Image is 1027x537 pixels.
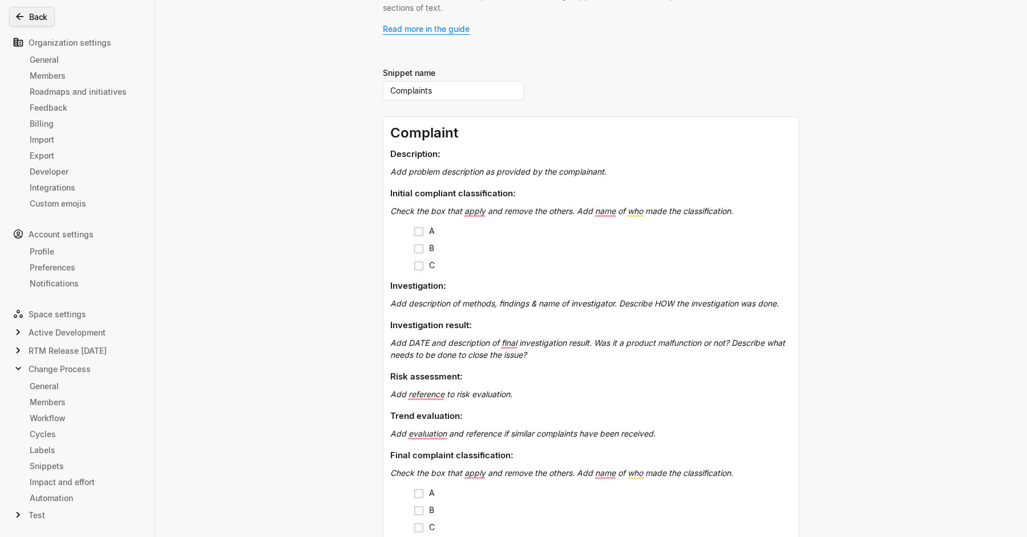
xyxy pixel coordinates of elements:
span: Add description of methods, findings & name of investigator. Describe HOW the investigation was d... [390,298,779,308]
a: Integrations [25,179,145,195]
div: Preferences [30,261,141,273]
div: Profile [30,245,141,257]
span: Check the box that apply and remove the others. Add name of who made the classification. [390,468,733,478]
div: Snippet name [383,67,435,79]
div: Impact and effort [30,476,141,488]
span: Initial compliant classification: [390,188,516,199]
div: Organization settings [9,33,145,51]
span: Trend evaluation: [390,410,463,421]
div: Billing [30,118,141,130]
a: Profile [25,243,145,259]
span: Add DATE and description of final investigation result. Was it a product malfunction or not? Desc... [390,338,787,360]
div: Workflow [30,412,141,424]
span: Risk assessment: [390,371,463,382]
div: Members [30,396,141,408]
a: Developer [25,163,145,179]
span: Add evaluation and reference if similar complaints have been received. [390,429,656,438]
span: C [429,522,435,532]
a: Import [25,131,145,147]
span: Complaint [390,124,458,141]
span: Test [29,509,45,521]
a: Preferences [25,259,145,275]
span: A [429,488,435,498]
a: Members [25,394,145,410]
a: Workflow [25,410,145,426]
a: Custom emojis [25,195,145,211]
a: Read more in the guide [383,24,470,34]
div: General [30,54,141,66]
div: Account settings [9,225,145,243]
div: Automation [30,492,141,504]
div: Custom emojis [30,197,141,209]
div: General [30,380,141,392]
a: General [25,378,145,394]
a: Labels [25,442,145,458]
div: Integrations [30,181,141,193]
span: Check the box that apply and remove the others. Add name of who made the classification. [390,206,733,216]
button: Back [9,7,55,26]
a: Notifications [25,275,145,291]
a: Impact and effort [25,474,145,490]
a: Roadmaps and initiatives [25,83,145,99]
div: Developer [30,165,141,177]
span: A [429,226,435,236]
span: Investigation: [390,280,446,291]
div: Snippets [30,460,141,472]
div: Members [30,70,141,82]
input: Snippet name [383,81,524,100]
span: Add reference to risk evaluation. [390,389,512,399]
a: Automation [25,490,145,506]
div: Cycles [30,428,141,440]
div: Feedback [30,102,141,114]
span: Final complaint classification: [390,450,513,461]
div: Export [30,150,141,161]
span: Add problem description as provided by the complainant. [390,167,607,176]
span: B [429,505,434,515]
span: B [429,243,434,253]
div: Notifications [30,277,141,289]
a: Export [25,147,145,163]
div: Labels [30,444,141,456]
a: Cycles [25,426,145,442]
span: RTM Release [DATE] [29,345,107,357]
a: General [25,51,145,67]
span: Change Process [29,363,91,375]
div: Import [30,134,141,146]
span: Description: [390,148,440,159]
a: Snippets [25,458,145,474]
div: Space settings [9,305,145,323]
span: Active Development [29,326,106,338]
a: Members [25,67,145,83]
span: Investigation result: [390,320,472,330]
span: C [429,260,435,270]
a: Feedback [25,99,145,115]
a: Billing [25,115,145,131]
div: Roadmaps and initiatives [30,86,141,98]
